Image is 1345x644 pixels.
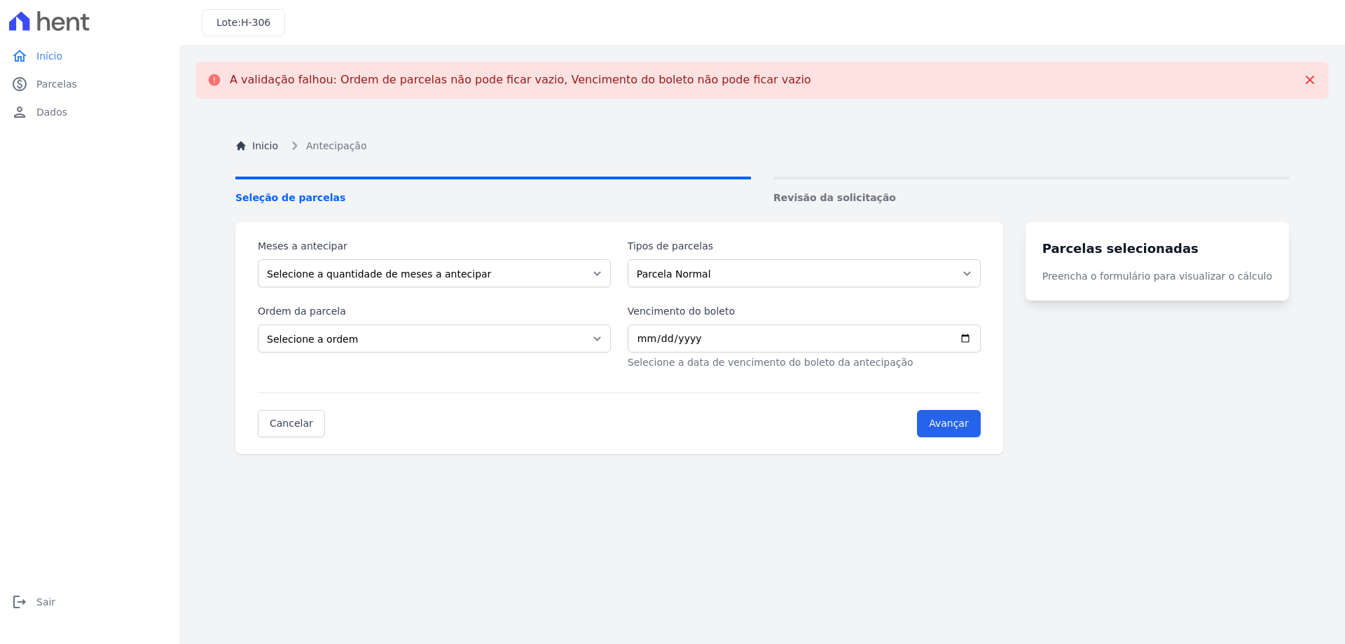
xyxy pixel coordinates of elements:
a: Cancelar [258,410,325,437]
i: logout [11,594,28,610]
a: logoutSair [6,588,174,616]
label: Tipos de parcelas [628,239,981,254]
a: homeInício [6,42,174,70]
span: Parcelas [36,77,77,91]
nav: Breadcrumb [235,137,1289,154]
a: Inicio [235,139,278,153]
label: Ordem da parcela [258,304,611,319]
nav: Progress [235,177,1289,205]
span: Antecipação [306,139,366,153]
i: home [11,48,28,64]
h3: Parcelas selecionadas [1042,239,1272,258]
a: paidParcelas [6,70,174,98]
label: Meses a antecipar [258,239,611,254]
span: H-306 [241,17,270,28]
i: person [11,104,28,121]
p: Selecione a data de vencimento do boleto da antecipação [628,355,981,370]
p: A validação falhou: Ordem de parcelas não pode ficar vazio, Vencimento do boleto não pode ficar v... [230,73,811,87]
i: paid [11,76,28,93]
span: Revisão da solicitação [773,191,1289,205]
span: Seleção de parcelas [235,191,751,205]
span: Dados [36,105,67,119]
span: Início [36,49,62,63]
span: Sair [36,595,55,609]
input: Avançar [917,410,981,437]
label: Vencimento do boleto [628,304,981,319]
h3: Lote: [216,15,270,30]
a: personDados [6,98,174,126]
p: Preencha o formulário para visualizar o cálculo [1042,269,1272,284]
